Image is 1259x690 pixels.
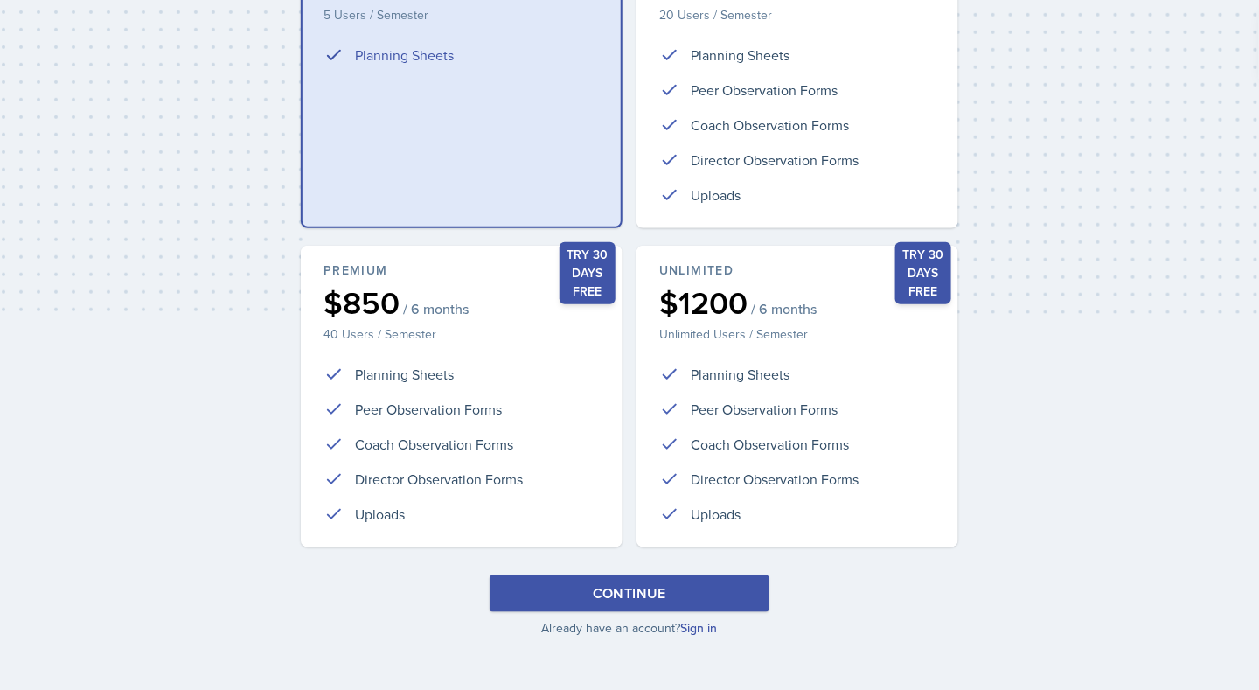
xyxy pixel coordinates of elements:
p: Uploads [691,185,741,206]
p: Director Observation Forms [691,150,859,171]
p: Coach Observation Forms [691,434,849,455]
div: Unlimited [659,261,936,280]
p: Peer Observation Forms [691,399,838,420]
div: Premium [323,261,600,280]
div: $1200 [659,287,936,318]
p: Planning Sheets [691,364,789,385]
p: Coach Observation Forms [691,115,849,136]
p: Already have an account? [301,619,958,637]
p: Peer Observation Forms [355,399,502,420]
p: Coach Observation Forms [355,434,513,455]
p: Director Observation Forms [691,469,859,490]
div: $850 [323,287,600,318]
p: 20 Users / Semester [659,6,936,24]
button: Continue [490,575,769,612]
p: Planning Sheets [691,45,789,66]
div: Try 30 days free [560,242,616,304]
p: Uploads [355,504,405,525]
div: Continue [593,583,666,604]
p: 5 Users / Semester [323,6,600,24]
p: Peer Observation Forms [691,80,838,101]
p: 40 Users / Semester [323,325,600,343]
p: Planning Sheets [355,364,454,385]
p: Director Observation Forms [355,469,523,490]
span: / 6 months [751,300,817,317]
div: Try 30 days free [895,242,951,304]
p: Unlimited Users / Semester [659,325,936,343]
p: Uploads [691,504,741,525]
span: / 6 months [403,300,469,317]
a: Sign in [681,619,718,637]
p: Planning Sheets [355,45,454,66]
